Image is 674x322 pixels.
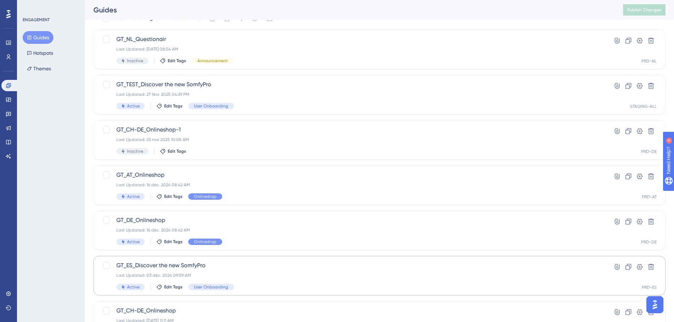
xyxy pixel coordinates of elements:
[127,58,143,64] span: Inactive
[127,284,140,290] span: Active
[116,46,586,52] div: Last Updated: [DATE] 08:54 AM
[116,273,586,278] div: Last Updated: 03 déc. 2024 09:59 AM
[17,2,44,10] span: Need Help?
[197,58,228,64] span: Announcement
[164,103,183,109] span: Edit Tags
[116,125,586,134] span: GT_CH-DE_Onlineshop-1
[116,182,586,188] div: Last Updated: 16 déc. 2024 08:42 AM
[156,239,183,245] button: Edit Tags
[127,194,140,199] span: Active
[194,194,217,199] span: Onlineshop
[641,239,657,245] div: PRD-DE
[116,306,586,315] span: GT_CH-DE_Onlineshop
[23,47,57,59] button: Hotspots
[116,171,586,179] span: GT_AT_Onlineshop
[194,239,217,245] span: Onlineshop
[23,31,53,44] button: Guides
[168,148,186,154] span: Edit Tags
[641,58,657,64] div: PRD-NL
[164,194,183,199] span: Edit Tags
[116,80,586,89] span: GT_TEST_Discover the new SomfyPro
[194,284,228,290] span: User Onboarding
[156,194,183,199] button: Edit Tags
[116,216,586,224] span: GT_DE_Onlineshop
[116,92,586,97] div: Last Updated: 27 févr. 2025 04:29 PM
[23,62,55,75] button: Themes
[644,294,666,315] iframe: UserGuiding AI Assistant Launcher
[164,239,183,245] span: Edit Tags
[127,148,143,154] span: Inactive
[164,284,183,290] span: Edit Tags
[627,7,661,13] span: Publish Changes
[116,35,586,43] span: GT_NL_Questionair
[630,104,657,109] div: STAGING-ALL
[160,58,186,64] button: Edit Tags
[194,103,228,109] span: User Onboarding
[168,58,186,64] span: Edit Tags
[623,4,666,16] button: Publish Changes
[642,285,657,290] div: PRD-ES
[93,5,605,15] div: Guides
[156,103,183,109] button: Edit Tags
[116,137,586,142] div: Last Updated: 23 mai 2025 10:08 AM
[641,149,657,154] div: PRD-DE
[127,103,140,109] span: Active
[49,4,51,9] div: 4
[23,17,50,23] div: ENGAGEMENT
[116,261,586,270] span: GT_ES_Discover the new SomfyPro
[160,148,186,154] button: Edit Tags
[156,284,183,290] button: Edit Tags
[116,227,586,233] div: Last Updated: 16 déc. 2024 08:42 AM
[127,239,140,245] span: Active
[642,194,657,200] div: PRD-AT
